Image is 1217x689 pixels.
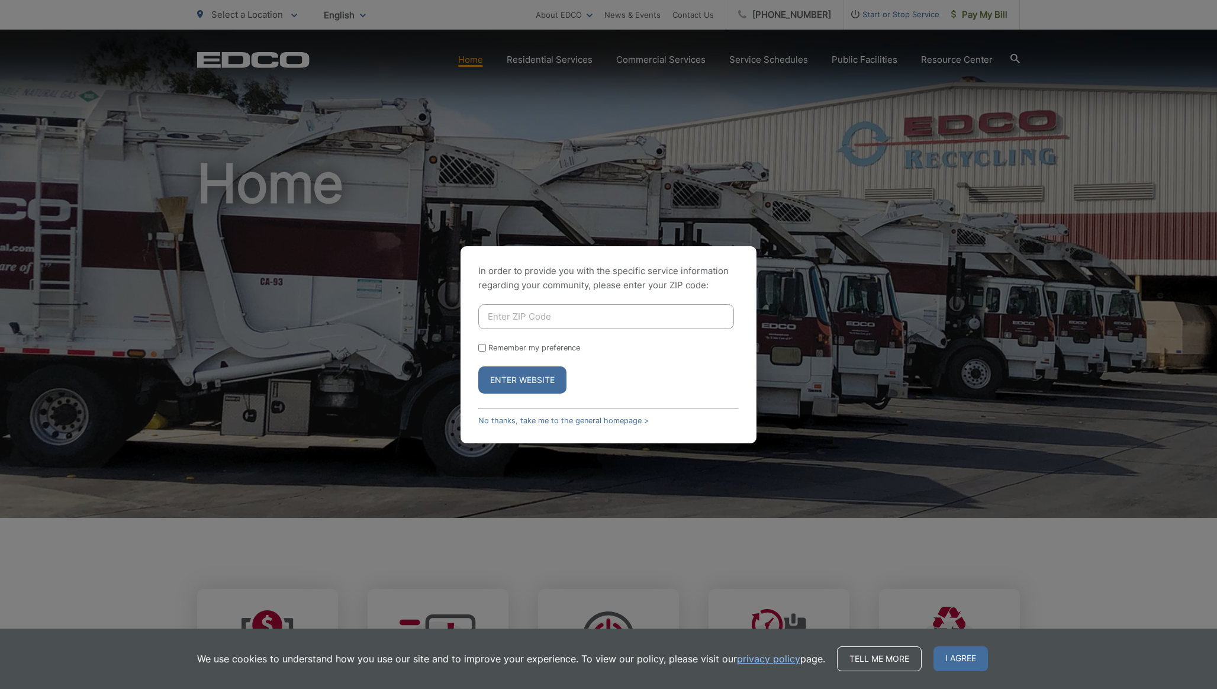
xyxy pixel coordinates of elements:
label: Remember my preference [488,343,580,352]
input: Enter ZIP Code [478,304,734,329]
a: No thanks, take me to the general homepage > [478,416,649,425]
a: Tell me more [837,646,922,671]
button: Enter Website [478,366,566,394]
span: I agree [933,646,988,671]
p: We use cookies to understand how you use our site and to improve your experience. To view our pol... [197,652,825,666]
p: In order to provide you with the specific service information regarding your community, please en... [478,264,739,292]
a: privacy policy [737,652,800,666]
